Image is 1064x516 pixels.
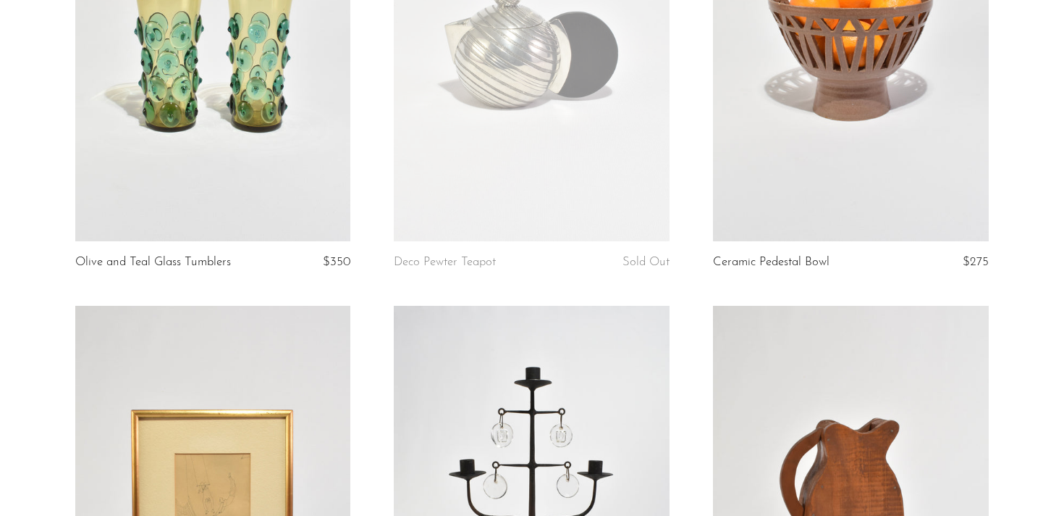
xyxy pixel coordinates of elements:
[323,256,350,268] span: $350
[963,256,989,268] span: $275
[713,256,829,269] a: Ceramic Pedestal Bowl
[394,256,496,269] a: Deco Pewter Teapot
[75,256,231,269] a: Olive and Teal Glass Tumblers
[622,256,670,268] span: Sold Out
